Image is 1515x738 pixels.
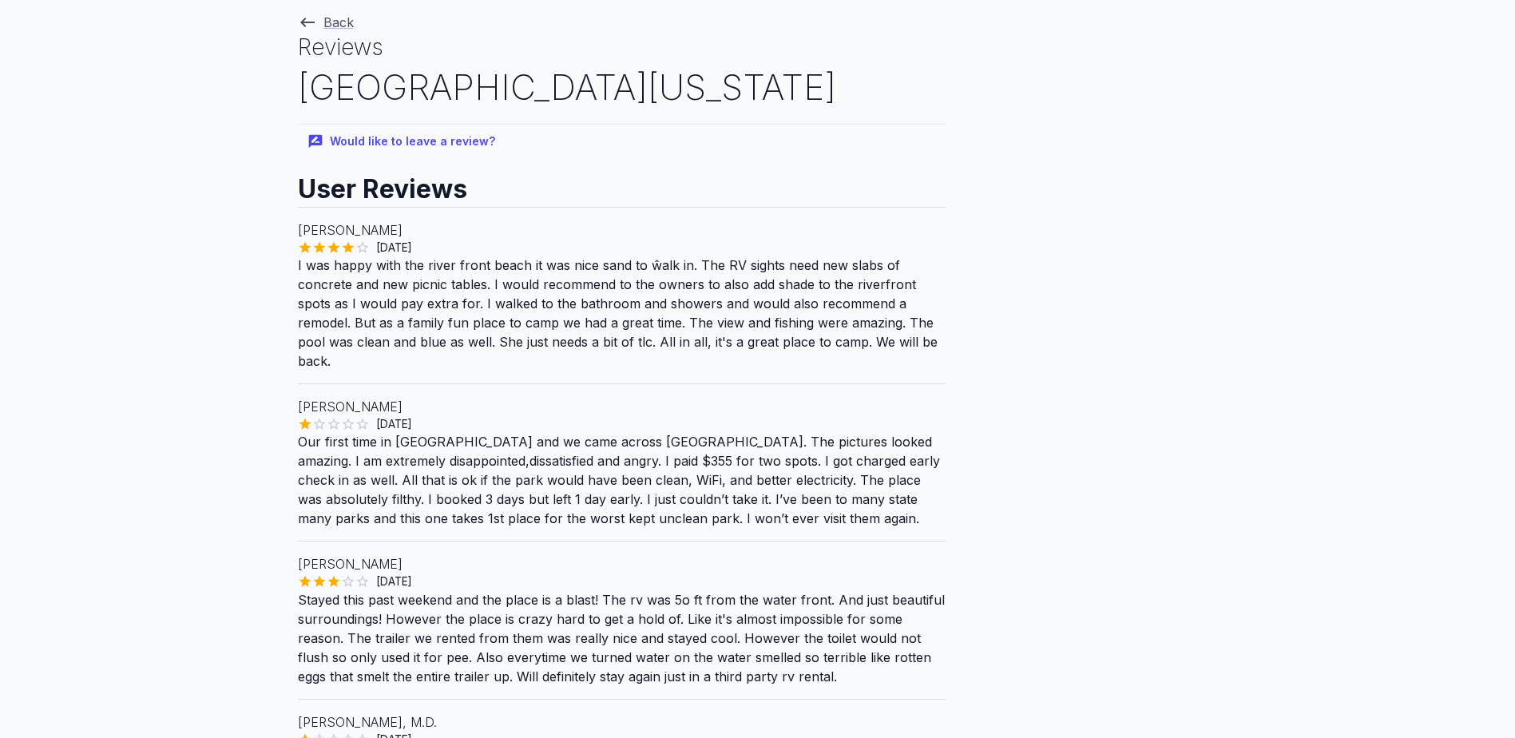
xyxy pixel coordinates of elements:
a: Back [298,14,354,30]
p: [PERSON_NAME], M.D. [298,712,946,732]
p: [PERSON_NAME] [298,554,946,573]
span: [DATE] [370,240,418,256]
span: [DATE] [370,573,418,589]
span: [DATE] [370,416,418,432]
p: Our first time in [GEOGRAPHIC_DATA] and we came across [GEOGRAPHIC_DATA]. The pictures looked ama... [298,432,946,528]
h2: [GEOGRAPHIC_DATA][US_STATE] [298,63,946,112]
p: [PERSON_NAME] [298,220,946,240]
p: [PERSON_NAME] [298,397,946,416]
p: Stayed this past weekend and the place is a blast! The rv was 5o ft from the water front. And jus... [298,590,946,686]
p: I was happy with the river front beach it was nice sand to ŵalk in. The RV sights need new slabs ... [298,256,946,371]
h2: User Reviews [298,159,946,207]
button: Would like to leave a review? [298,125,508,159]
h1: Reviews [298,32,946,63]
